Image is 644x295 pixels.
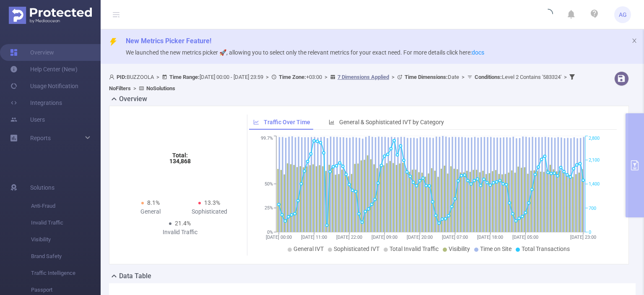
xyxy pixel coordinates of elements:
[589,136,600,141] tspan: 2,800
[512,235,538,240] tspan: [DATE] 05:00
[472,49,484,56] a: docs
[589,157,600,163] tspan: 2,100
[30,135,51,141] span: Reports
[169,158,191,164] tspan: 134,868
[109,74,117,80] i: icon: user
[442,235,468,240] tspan: [DATE] 07:00
[126,49,484,56] span: We launched the new metrics picker 🚀, allowing you to select only the relevant metrics for your e...
[30,179,55,196] span: Solutions
[390,245,439,252] span: Total Invalid Traffic
[261,136,273,141] tspan: 99.7%
[151,228,209,237] div: Invalid Traffic
[31,265,101,282] span: Traffic Intelligence
[339,119,444,125] span: General & Sophisticated IVT by Category
[329,119,335,125] i: icon: bar-chart
[589,182,600,187] tspan: 1,400
[522,245,570,252] span: Total Transactions
[146,85,175,91] b: No Solutions
[264,119,310,125] span: Traffic Over Time
[405,74,459,80] span: Date
[631,36,637,45] button: icon: close
[338,74,389,80] u: 7 Dimensions Applied
[405,74,448,80] b: Time Dimensions :
[10,94,62,111] a: Integrations
[619,6,627,23] span: AG
[265,206,273,211] tspan: 25%
[589,206,596,211] tspan: 700
[480,245,512,252] span: Time on Site
[31,231,101,248] span: Visibility
[477,235,503,240] tspan: [DATE] 18:00
[172,152,188,159] tspan: Total:
[589,230,591,235] tspan: 0
[109,74,577,91] span: BUZZOOLA [DATE] 00:00 - [DATE] 23:59 +03:00
[389,74,397,80] span: >
[126,37,211,45] span: New Metrics Picker Feature!
[10,61,78,78] a: Help Center (New)
[334,245,379,252] span: Sophisticated IVT
[204,199,220,206] span: 13.3%
[263,74,271,80] span: >
[266,235,292,240] tspan: [DATE] 00:00
[336,235,362,240] tspan: [DATE] 22:00
[117,74,127,80] b: PID:
[175,220,191,227] span: 21.4%
[109,38,117,46] i: icon: thunderbolt
[322,74,330,80] span: >
[301,235,327,240] tspan: [DATE] 11:00
[131,85,139,91] span: >
[119,271,151,281] h2: Data Table
[631,38,637,44] i: icon: close
[10,111,45,128] a: Users
[371,235,397,240] tspan: [DATE] 09:00
[279,74,306,80] b: Time Zone:
[109,85,131,91] b: No Filters
[265,181,273,187] tspan: 50%
[10,44,54,61] a: Overview
[154,74,162,80] span: >
[169,74,200,80] b: Time Range:
[407,235,433,240] tspan: [DATE] 20:00
[253,119,259,125] i: icon: line-chart
[570,235,596,240] tspan: [DATE] 23:00
[119,94,147,104] h2: Overview
[459,74,467,80] span: >
[31,214,101,231] span: Invalid Traffic
[561,74,569,80] span: >
[31,198,101,214] span: Anti-Fraud
[449,245,470,252] span: Visibility
[10,78,78,94] a: Usage Notification
[30,130,51,146] a: Reports
[543,9,553,21] i: icon: loading
[475,74,561,80] span: Level 2 Contains '583324'
[475,74,502,80] b: Conditions :
[147,199,160,206] span: 8.1%
[31,248,101,265] span: Brand Safety
[267,230,273,235] tspan: 0%
[293,245,324,252] span: General IVT
[9,7,92,24] img: Protected Media
[180,207,239,216] div: Sophisticated
[121,207,180,216] div: General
